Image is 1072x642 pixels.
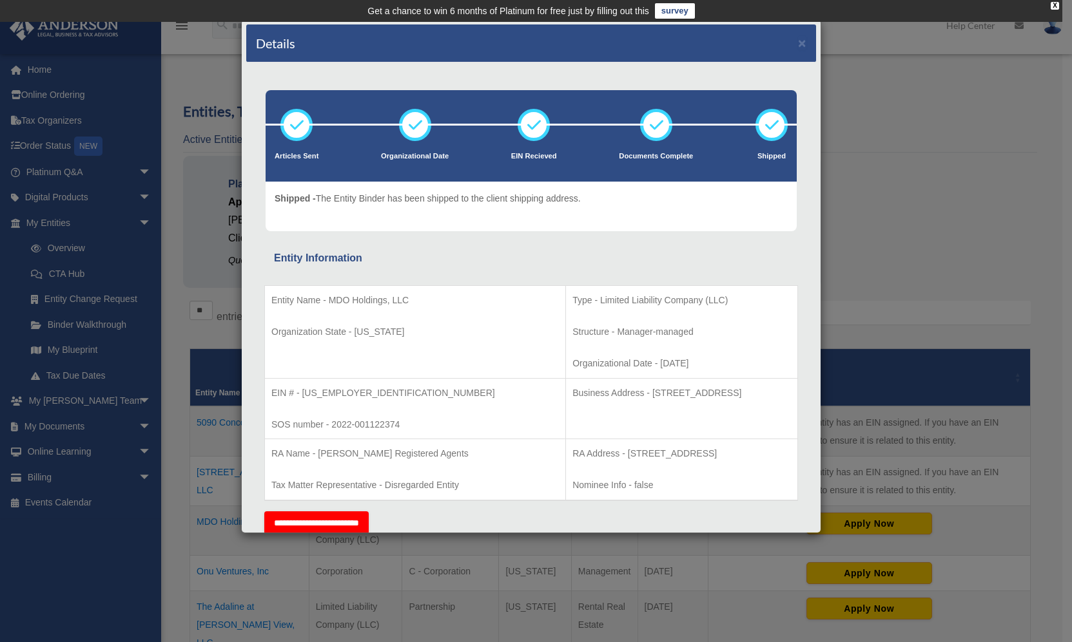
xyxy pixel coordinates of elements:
[572,446,791,462] p: RA Address - [STREET_ADDRESS]
[271,292,559,308] p: Entity Name - MDO Holdings, LLC
[572,477,791,493] p: Nominee Info - false
[275,193,316,203] span: Shipped -
[256,34,295,52] h4: Details
[572,324,791,340] p: Structure - Manager-managed
[271,417,559,433] p: SOS number - 2022-001122374
[511,150,557,163] p: EIN Recieved
[572,355,791,372] p: Organizational Date - [DATE]
[271,385,559,401] p: EIN # - [US_EMPLOYER_IDENTIFICATION_NUMBER]
[755,150,788,163] p: Shipped
[1051,2,1059,10] div: close
[367,3,649,19] div: Get a chance to win 6 months of Platinum for free just by filling out this
[271,446,559,462] p: RA Name - [PERSON_NAME] Registered Agents
[381,150,449,163] p: Organizational Date
[798,36,806,50] button: ×
[275,150,318,163] p: Articles Sent
[572,292,791,308] p: Type - Limited Liability Company (LLC)
[274,249,788,267] div: Entity Information
[275,191,581,207] p: The Entity Binder has been shipped to the client shipping address.
[655,3,695,19] a: survey
[271,324,559,340] p: Organization State - [US_STATE]
[572,385,791,401] p: Business Address - [STREET_ADDRESS]
[271,477,559,493] p: Tax Matter Representative - Disregarded Entity
[619,150,693,163] p: Documents Complete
